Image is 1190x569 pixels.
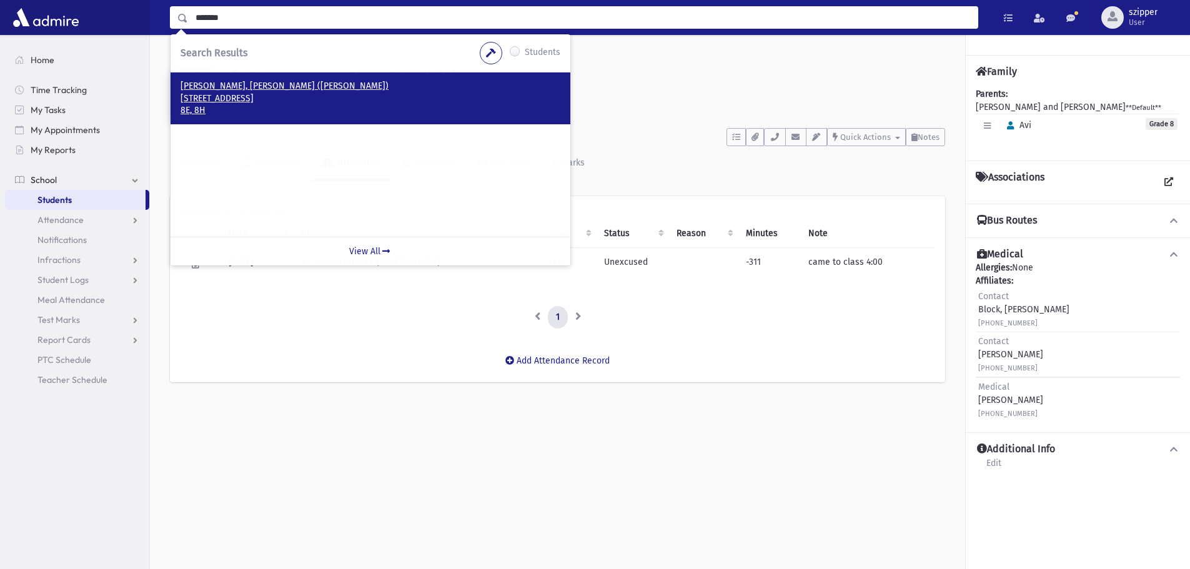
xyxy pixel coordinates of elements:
[37,254,81,265] span: Infractions
[976,443,1180,456] button: Additional Info
[976,262,1012,273] b: Allergies:
[977,443,1055,456] h4: Additional Info
[31,84,87,96] span: Time Tracking
[978,382,1009,392] span: Medical
[1146,118,1178,130] span: Grade 8
[976,66,1017,77] h4: Family
[986,456,1002,478] a: Edit
[918,132,940,142] span: Notes
[976,214,1180,227] button: Bus Routes
[37,334,91,345] span: Report Cards
[37,374,107,385] span: Teacher Schedule
[5,310,149,330] a: Test Marks
[669,219,738,248] th: Reason: activate to sort column ascending
[5,120,149,140] a: My Appointments
[5,350,149,370] a: PTC Schedule
[976,275,1013,286] b: Affiliates:
[5,190,146,210] a: Students
[597,248,670,282] td: Unexcused
[181,47,247,59] span: Search Results
[5,80,149,100] a: Time Tracking
[31,124,100,136] span: My Appointments
[37,354,91,365] span: PTC Schedule
[906,128,945,146] button: Notes
[181,80,560,92] p: [PERSON_NAME], [PERSON_NAME] ([PERSON_NAME])
[5,250,149,270] a: Infractions
[232,68,945,89] h1: [PERSON_NAME], Avi (Avi) (8)
[978,290,1069,329] div: Block, [PERSON_NAME]
[597,219,670,248] th: Status: activate to sort column ascending
[978,336,1009,347] span: Contact
[37,234,87,245] span: Notifications
[978,380,1043,420] div: [PERSON_NAME]
[170,146,231,181] a: Activity
[827,128,906,146] button: Quick Actions
[10,5,82,30] img: AdmirePro
[978,410,1038,418] small: [PHONE_NUMBER]
[978,335,1043,374] div: [PERSON_NAME]
[525,46,560,61] label: Students
[738,219,801,248] th: Minutes
[5,50,149,70] a: Home
[37,314,80,325] span: Test Marks
[31,104,66,116] span: My Tasks
[840,132,891,142] span: Quick Actions
[548,306,568,329] a: 1
[5,140,149,160] a: My Reports
[188,6,978,29] input: Search
[978,291,1009,302] span: Contact
[5,100,149,120] a: My Tasks
[181,92,560,105] p: [STREET_ADDRESS]
[170,68,220,118] img: w==
[171,237,570,265] a: View All
[5,270,149,290] a: Student Logs
[978,364,1038,372] small: [PHONE_NUMBER]
[170,51,215,62] a: Students
[977,214,1037,227] h4: Bus Routes
[170,50,215,68] nav: breadcrumb
[977,248,1023,261] h4: Medical
[5,210,149,230] a: Attendance
[976,171,1044,194] h4: Associations
[5,170,149,190] a: School
[978,319,1038,327] small: [PHONE_NUMBER]
[801,219,935,248] th: Note
[1129,17,1158,27] span: User
[232,94,945,106] h6: [STREET_ADDRESS]
[976,248,1180,261] button: Medical
[1129,7,1158,17] span: szipper
[5,370,149,390] a: Teacher Schedule
[1001,120,1031,131] span: Avi
[976,89,1008,99] b: Parents:
[738,248,801,282] td: -311
[31,144,76,156] span: My Reports
[558,157,585,168] div: Marks
[37,274,89,285] span: Student Logs
[37,214,84,225] span: Attendance
[31,54,54,66] span: Home
[976,87,1180,151] div: [PERSON_NAME] and [PERSON_NAME]
[976,261,1180,422] div: None
[5,330,149,350] a: Report Cards
[1158,171,1180,194] a: View all Associations
[5,230,149,250] a: Notifications
[31,174,57,186] span: School
[37,194,72,205] span: Students
[801,248,935,282] td: came to class 4:00
[181,80,560,117] a: [PERSON_NAME], [PERSON_NAME] ([PERSON_NAME]) [STREET_ADDRESS] 8E, 8H
[181,104,560,117] p: 8E, 8H
[37,294,105,305] span: Meal Attendance
[5,290,149,310] a: Meal Attendance
[497,350,618,372] button: Add Attendance Record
